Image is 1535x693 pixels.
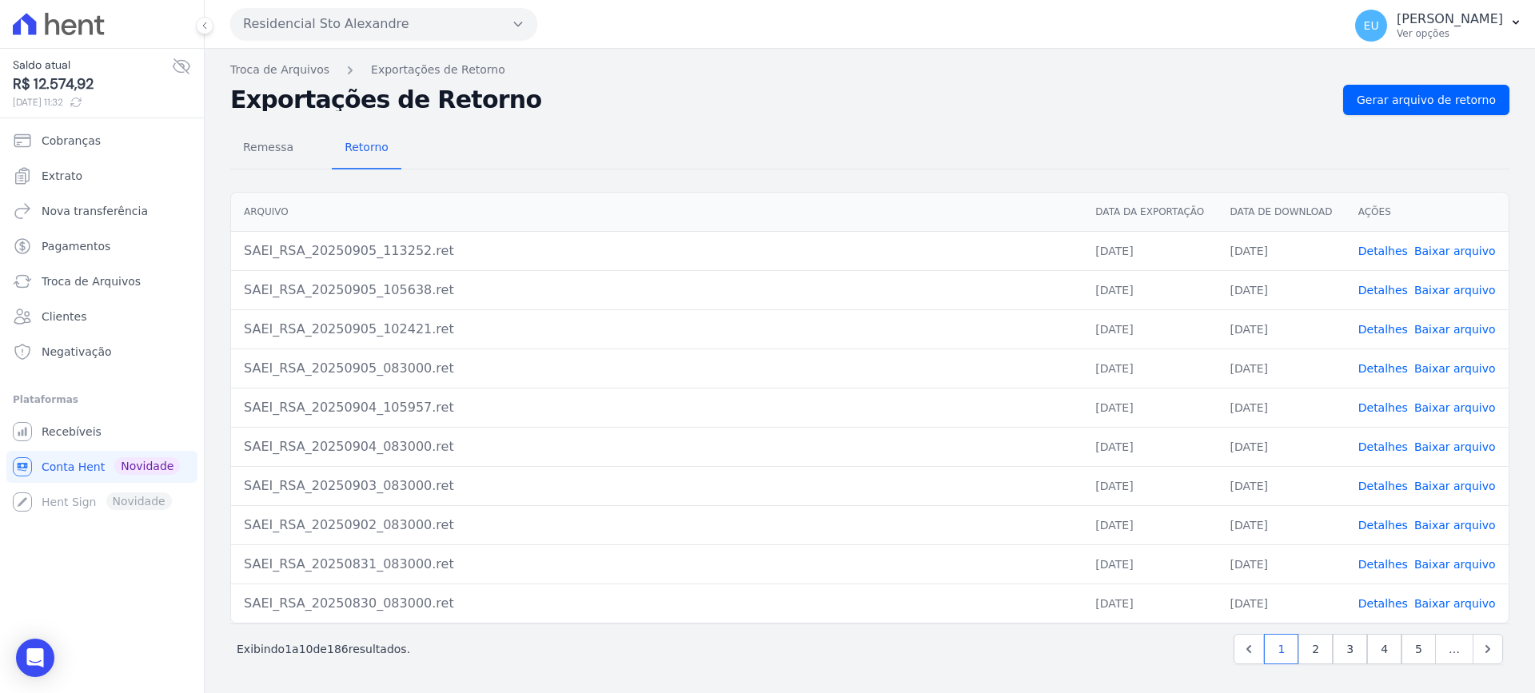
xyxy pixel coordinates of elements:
a: Detalhes [1358,480,1408,492]
th: Data da Exportação [1082,193,1217,232]
div: SAEI_RSA_20250905_113252.ret [244,241,1070,261]
td: [DATE] [1218,231,1346,270]
span: Retorno [335,131,398,163]
a: 1 [1264,634,1298,664]
th: Arquivo [231,193,1082,232]
span: Remessa [233,131,303,163]
a: Baixar arquivo [1414,323,1496,336]
a: Baixar arquivo [1414,519,1496,532]
a: Detalhes [1358,558,1408,571]
th: Ações [1346,193,1509,232]
p: Exibindo a de resultados. [237,641,410,657]
td: [DATE] [1082,583,1217,623]
a: Detalhes [1358,519,1408,532]
a: 5 [1401,634,1436,664]
td: [DATE] [1218,505,1346,544]
p: Ver opções [1397,27,1503,40]
div: SAEI_RSA_20250830_083000.ret [244,594,1070,613]
span: Recebíveis [42,424,102,440]
a: Conta Hent Novidade [6,451,197,483]
div: Open Intercom Messenger [16,639,54,677]
a: Cobranças [6,125,197,157]
a: 2 [1298,634,1333,664]
span: 186 [327,643,349,655]
a: Gerar arquivo de retorno [1343,85,1509,115]
a: Previous [1234,634,1264,664]
a: Baixar arquivo [1414,558,1496,571]
a: Nova transferência [6,195,197,227]
span: Extrato [42,168,82,184]
a: Baixar arquivo [1414,362,1496,375]
td: [DATE] [1082,388,1217,427]
td: [DATE] [1218,466,1346,505]
span: Negativação [42,344,112,360]
a: Remessa [230,128,306,169]
span: Pagamentos [42,238,110,254]
a: Detalhes [1358,284,1408,297]
a: Baixar arquivo [1414,401,1496,414]
span: Clientes [42,309,86,325]
p: [PERSON_NAME] [1397,11,1503,27]
a: Retorno [332,128,401,169]
th: Data de Download [1218,193,1346,232]
div: SAEI_RSA_20250905_105638.ret [244,281,1070,300]
a: Pagamentos [6,230,197,262]
span: R$ 12.574,92 [13,74,172,95]
a: Baixar arquivo [1414,440,1496,453]
span: Cobranças [42,133,101,149]
td: [DATE] [1082,309,1217,348]
a: Troca de Arquivos [6,265,197,297]
a: 3 [1333,634,1367,664]
a: Next [1473,634,1503,664]
span: Troca de Arquivos [42,273,141,289]
a: Detalhes [1358,362,1408,375]
a: Baixar arquivo [1414,284,1496,297]
a: Recebíveis [6,416,197,448]
td: [DATE] [1082,466,1217,505]
td: [DATE] [1082,231,1217,270]
span: [DATE] 11:32 [13,95,172,110]
button: Residencial Sto Alexandre [230,8,537,40]
a: Detalhes [1358,245,1408,257]
span: 10 [299,643,313,655]
div: SAEI_RSA_20250902_083000.ret [244,516,1070,535]
span: 1 [285,643,292,655]
td: [DATE] [1218,270,1346,309]
div: SAEI_RSA_20250905_083000.ret [244,359,1070,378]
a: Detalhes [1358,440,1408,453]
td: [DATE] [1218,348,1346,388]
td: [DATE] [1218,309,1346,348]
a: Detalhes [1358,597,1408,610]
div: SAEI_RSA_20250904_105957.ret [244,398,1070,417]
td: [DATE] [1218,427,1346,466]
td: [DATE] [1218,544,1346,583]
a: 4 [1367,634,1401,664]
a: Detalhes [1358,323,1408,336]
td: [DATE] [1218,583,1346,623]
span: Nova transferência [42,203,148,219]
a: Troca de Arquivos [230,62,329,78]
a: Negativação [6,336,197,368]
td: [DATE] [1218,388,1346,427]
nav: Breadcrumb [230,62,1509,78]
a: Detalhes [1358,401,1408,414]
span: Saldo atual [13,57,172,74]
td: [DATE] [1082,544,1217,583]
div: Plataformas [13,390,191,409]
a: Extrato [6,160,197,192]
td: [DATE] [1082,427,1217,466]
a: Baixar arquivo [1414,245,1496,257]
div: SAEI_RSA_20250903_083000.ret [244,476,1070,496]
span: Novidade [114,457,180,475]
a: Baixar arquivo [1414,597,1496,610]
div: SAEI_RSA_20250904_083000.ret [244,437,1070,456]
button: EU [PERSON_NAME] Ver opções [1342,3,1535,48]
a: Clientes [6,301,197,333]
a: Exportações de Retorno [371,62,505,78]
td: [DATE] [1082,348,1217,388]
span: … [1435,634,1473,664]
div: SAEI_RSA_20250905_102421.ret [244,320,1070,339]
span: EU [1364,20,1379,31]
td: [DATE] [1082,505,1217,544]
a: Baixar arquivo [1414,480,1496,492]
